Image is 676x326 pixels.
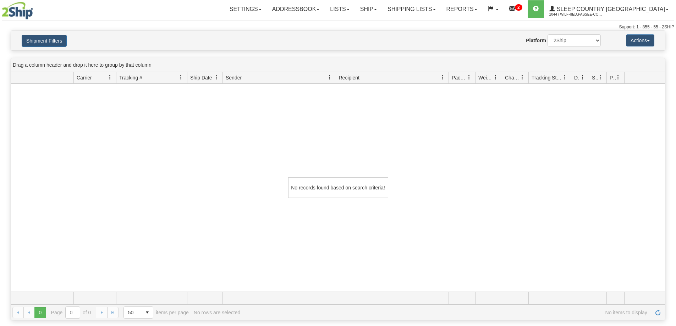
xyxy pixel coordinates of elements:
a: Lists [325,0,355,18]
span: Page of 0 [51,306,91,319]
span: Delivery Status [574,74,580,81]
span: select [142,307,153,318]
a: Ship Date filter column settings [210,71,222,83]
iframe: chat widget [660,127,675,199]
span: Shipment Issues [592,74,598,81]
a: Packages filter column settings [463,71,475,83]
span: Tracking Status [532,74,562,81]
span: Charge [505,74,520,81]
a: 2 [504,0,528,18]
a: Sender filter column settings [324,71,336,83]
span: Sleep Country [GEOGRAPHIC_DATA] [555,6,665,12]
a: Tracking Status filter column settings [559,71,571,83]
span: No items to display [245,310,647,315]
div: No rows are selected [194,310,241,315]
span: 50 [128,309,137,316]
span: 2044 / Wilfried.Passee-Coutrin [549,11,603,18]
div: grid grouping header [11,58,665,72]
span: Recipient [339,74,359,81]
span: Ship Date [190,74,212,81]
span: Pickup Status [610,74,616,81]
label: Platform [526,37,546,44]
img: logo2044.jpg [2,2,33,20]
span: Carrier [77,74,92,81]
span: Tracking # [119,74,142,81]
div: Support: 1 - 855 - 55 - 2SHIP [2,24,674,30]
sup: 2 [515,4,522,11]
a: Charge filter column settings [516,71,528,83]
a: Settings [224,0,267,18]
button: Shipment Filters [22,35,67,47]
a: Sleep Country [GEOGRAPHIC_DATA] 2044 / Wilfried.Passee-Coutrin [544,0,674,18]
a: Pickup Status filter column settings [612,71,624,83]
span: Page sizes drop down [123,306,153,319]
a: Addressbook [267,0,325,18]
a: Shipping lists [382,0,441,18]
a: Reports [441,0,483,18]
span: Sender [226,74,242,81]
a: Refresh [652,307,664,318]
a: Ship [355,0,382,18]
span: Packages [452,74,467,81]
div: No records found based on search criteria! [288,177,388,198]
a: Recipient filter column settings [436,71,449,83]
a: Weight filter column settings [490,71,502,83]
a: Shipment Issues filter column settings [594,71,606,83]
a: Delivery Status filter column settings [577,71,589,83]
span: Weight [478,74,493,81]
span: Page 0 [34,307,46,318]
a: Tracking # filter column settings [175,71,187,83]
a: Carrier filter column settings [104,71,116,83]
span: items per page [123,306,189,319]
button: Actions [626,34,654,46]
